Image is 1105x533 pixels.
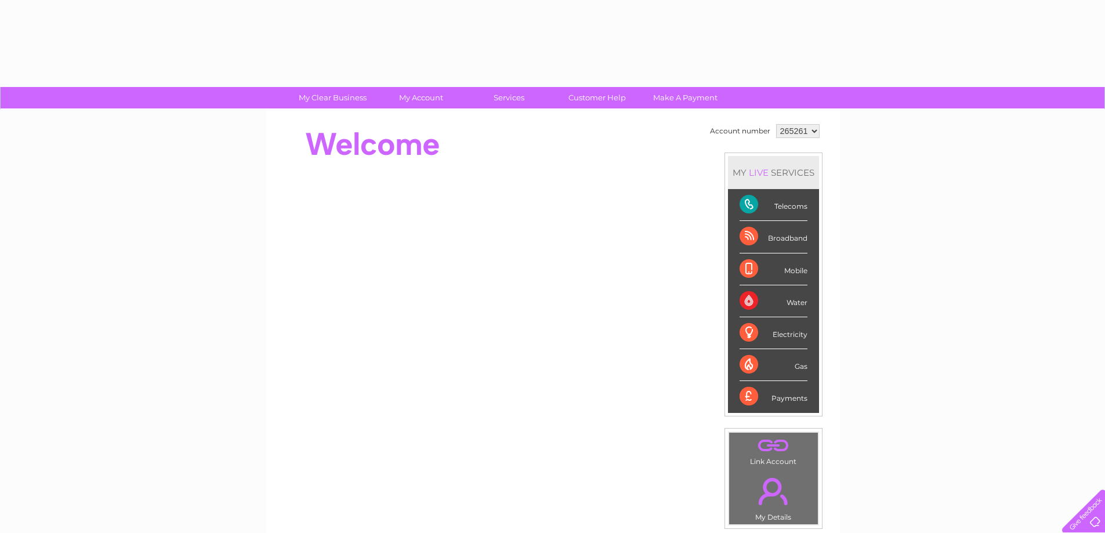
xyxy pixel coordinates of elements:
div: Electricity [740,317,807,349]
td: Link Account [729,432,818,469]
a: . [732,471,815,512]
td: My Details [729,468,818,525]
div: Mobile [740,253,807,285]
div: Gas [740,349,807,381]
div: MY SERVICES [728,156,819,189]
div: LIVE [747,167,771,178]
div: Payments [740,381,807,412]
td: Account number [707,121,773,141]
a: Customer Help [549,87,645,108]
a: . [732,436,815,456]
div: Broadband [740,221,807,253]
a: My Account [373,87,469,108]
a: Services [461,87,557,108]
a: Make A Payment [637,87,733,108]
div: Water [740,285,807,317]
div: Telecoms [740,189,807,221]
a: My Clear Business [285,87,381,108]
